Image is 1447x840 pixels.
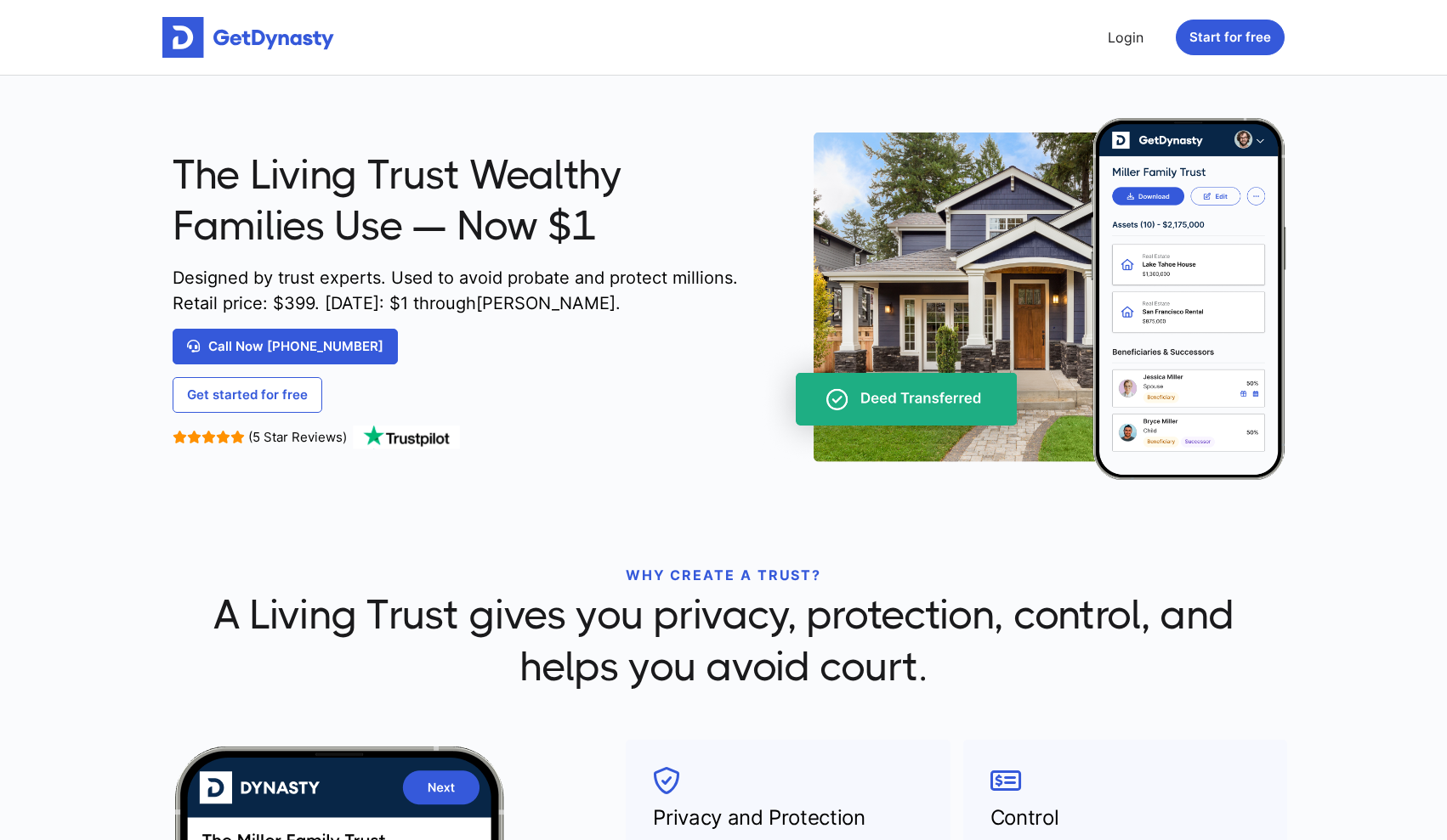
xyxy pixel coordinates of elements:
[990,803,1260,833] h3: Control
[758,118,1287,480] img: trust-on-cellphone
[173,329,398,364] a: Call Now [PHONE_NUMBER]
[653,803,922,833] h3: Privacy and Protection
[173,565,1274,585] p: WHY CREATE A TRUST?
[248,429,347,445] span: (5 Star Reviews)
[351,426,462,449] img: TrustPilot Logo
[173,149,746,252] span: The Living Trust Wealthy Families Use — Now $1
[173,589,1274,692] span: A Living Trust gives you privacy, protection, control, and helps you avoid court.
[162,17,334,58] img: Get started for free with Dynasty Trust Company
[1101,20,1150,54] a: Login
[173,265,746,316] span: Designed by trust experts. Used to avoid probate and protect millions. Retail price: $ 399 . [DAT...
[173,377,322,413] a: Get started for free
[1176,20,1285,55] button: Start for free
